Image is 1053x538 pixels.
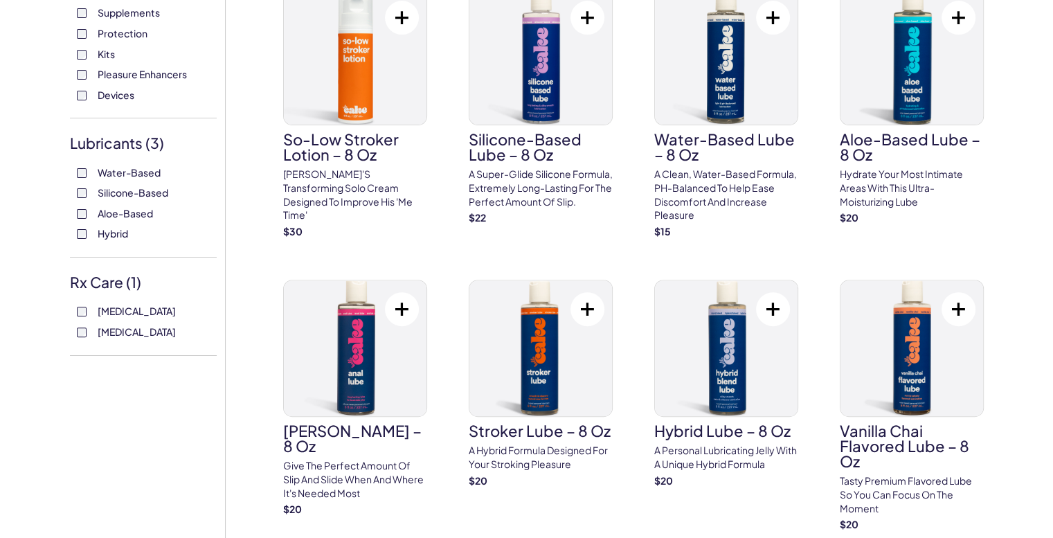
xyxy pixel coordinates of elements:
[98,163,161,181] span: Water-Based
[654,474,673,487] strong: $ 20
[98,323,176,341] span: [MEDICAL_DATA]
[840,280,984,531] a: Vanilla Chai Flavored Lube – 8 ozVanilla Chai Flavored Lube – 8 ozTasty premium flavored lube so ...
[283,132,427,162] h3: So-Low Stroker Lotion – 8 oz
[98,204,153,222] span: Aloe-Based
[840,518,858,530] strong: $ 20
[98,65,187,83] span: Pleasure Enhancers
[77,91,87,100] input: Devices
[654,132,798,162] h3: Water-Based Lube – 8 oz
[840,211,858,224] strong: $ 20
[283,503,302,515] strong: $ 20
[469,444,613,471] p: A hybrid formula designed for your stroking pleasure
[77,188,87,198] input: Silicone-Based
[77,307,87,316] input: [MEDICAL_DATA]
[469,168,613,208] p: A super-glide silicone formula, extremely long-lasting for the perfect amount of slip.
[77,229,87,239] input: Hybrid
[77,168,87,178] input: Water-Based
[469,211,486,224] strong: $ 22
[77,50,87,60] input: Kits
[469,132,613,162] h3: Silicone-Based Lube – 8 oz
[284,280,426,416] img: Anal Lube – 8 oz
[98,302,176,320] span: [MEDICAL_DATA]
[283,168,427,222] p: [PERSON_NAME]'s transforming solo cream designed to improve his 'me time'
[469,280,612,416] img: Stroker Lube – 8 oz
[77,328,87,337] input: [MEDICAL_DATA]
[654,280,798,487] a: Hybrid Lube – 8 ozHybrid Lube – 8 ozA personal lubricating jelly with a unique hybrid formula$20
[469,423,613,438] h3: Stroker Lube – 8 oz
[840,168,984,208] p: Hydrate your most intimate areas with this ultra-moisturizing lube
[77,70,87,80] input: Pleasure Enhancers
[840,280,983,416] img: Vanilla Chai Flavored Lube – 8 oz
[77,29,87,39] input: Protection
[654,423,798,438] h3: Hybrid Lube – 8 oz
[98,183,168,201] span: Silicone-Based
[98,3,160,21] span: Supplements
[283,280,427,516] a: Anal Lube – 8 oz[PERSON_NAME] – 8 ozGive the perfect amount of slip and slide when and where it's...
[77,209,87,219] input: Aloe-Based
[840,132,984,162] h3: Aloe-Based Lube – 8 oz
[77,8,87,18] input: Supplements
[283,423,427,454] h3: [PERSON_NAME] – 8 oz
[840,423,984,469] h3: Vanilla Chai Flavored Lube – 8 oz
[655,280,798,416] img: Hybrid Lube – 8 oz
[654,444,798,471] p: A personal lubricating jelly with a unique hybrid formula
[98,45,115,63] span: Kits
[98,224,128,242] span: Hybrid
[283,459,427,500] p: Give the perfect amount of slip and slide when and where it's needed most
[98,86,134,104] span: Devices
[283,225,303,237] strong: $ 30
[469,474,487,487] strong: $ 20
[98,24,147,42] span: Protection
[654,225,671,237] strong: $ 15
[469,280,613,487] a: Stroker Lube – 8 ozStroker Lube – 8 ozA hybrid formula designed for your stroking pleasure$20
[840,474,984,515] p: Tasty premium flavored lube so you can focus on the moment
[654,168,798,222] p: A clean, water-based formula, pH-balanced to help ease discomfort and increase pleasure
